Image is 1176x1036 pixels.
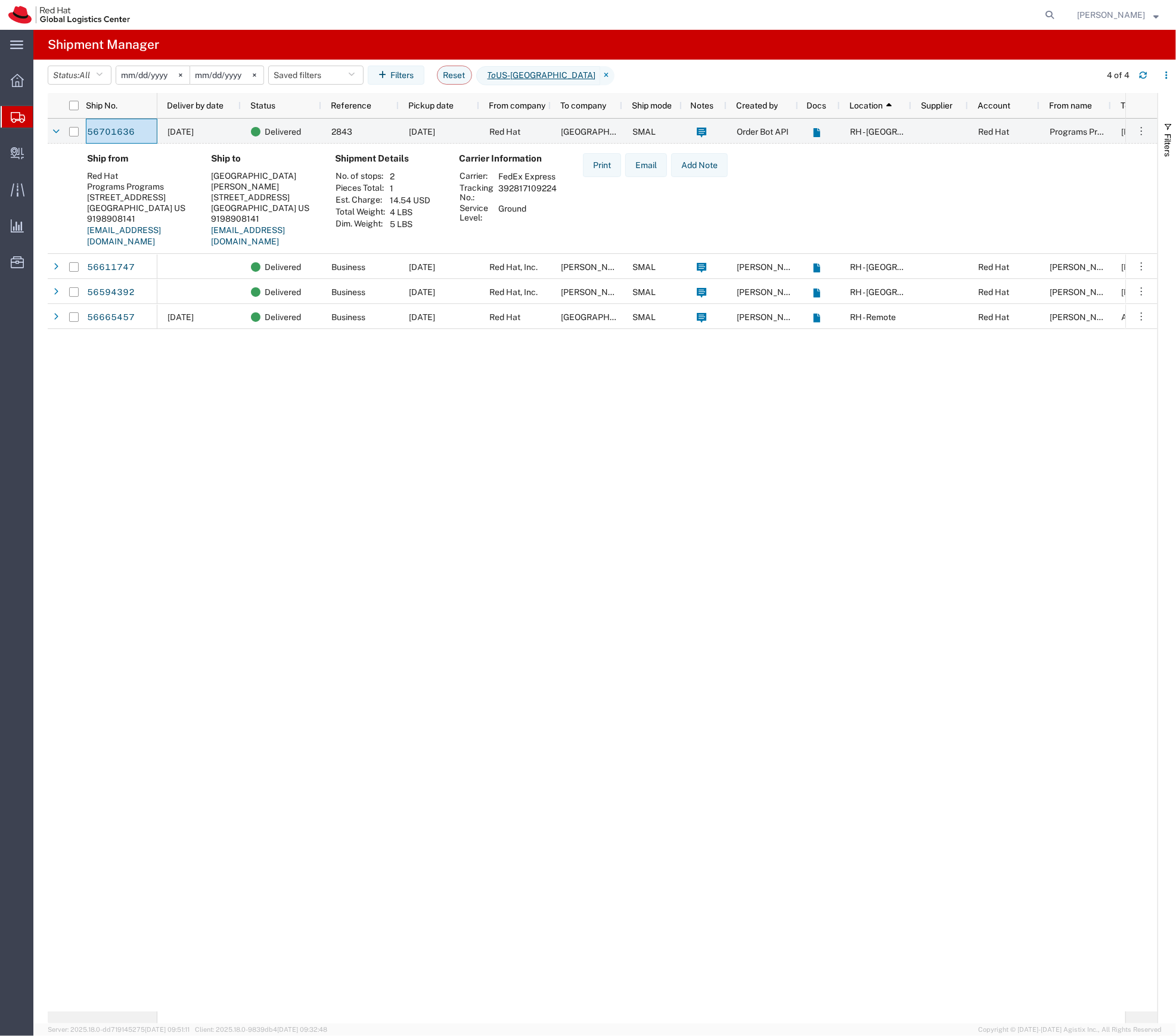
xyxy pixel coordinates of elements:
th: Carrier: [459,170,494,182]
button: Filters [368,66,424,85]
span: Red Hat [489,312,520,322]
span: Panashe GARAH [737,262,805,272]
th: Dim. Weight: [335,218,386,230]
td: 5 LBS [386,218,435,230]
div: Programs Programs [87,181,192,192]
td: 392817109224 [494,182,561,203]
span: 08/27/2025 [409,262,435,272]
span: Red Hat [978,312,1009,322]
span: SMAL [632,127,656,137]
span: Panashe GARAH [1050,262,1118,272]
th: Service Level: [459,203,494,223]
a: 56611747 [86,258,135,277]
span: 08/25/2025 [409,287,435,297]
div: 9198908141 [211,213,316,224]
span: RH - Raleigh [850,287,951,297]
span: To name [1121,101,1153,110]
span: Jim Aiken [561,287,629,297]
button: Saved filters [268,66,364,85]
button: Status:All [48,66,111,85]
h4: Carrier Information [459,153,554,164]
td: 14.54 USD [386,194,435,206]
span: Copyright © [DATE]-[DATE] Agistix Inc., All Rights Reserved [978,1025,1162,1035]
span: Docs [807,101,827,110]
span: Account [978,101,1010,110]
span: Order Bot API [737,127,789,137]
span: To US-NV [476,66,600,85]
span: Soojung Mansberger [1077,8,1145,21]
span: Red Hat [978,287,1009,297]
span: Delivered [265,305,301,330]
span: Timothy Coulter [561,262,629,272]
span: Business [331,287,365,297]
span: Filters [1163,134,1172,157]
span: Sue Flaherty [737,312,805,322]
span: 09/03/2025 [409,127,435,137]
th: Pieces Total: [335,182,386,194]
td: 4 LBS [386,206,435,218]
span: Programs Programs [1050,127,1127,137]
span: Kirk Newcross [737,287,805,297]
span: SMAL [632,287,656,297]
th: Tracking No.: [459,182,494,203]
td: 2 [386,170,435,182]
span: From name [1049,101,1092,110]
span: Created by [736,101,778,110]
span: To company [560,101,606,110]
div: [GEOGRAPHIC_DATA] US [87,203,192,213]
button: Add Note [671,153,728,177]
div: 9198908141 [87,213,192,224]
span: Business [331,312,365,322]
a: 56701636 [86,123,135,142]
div: [STREET_ADDRESS] [87,192,192,203]
a: [EMAIL_ADDRESS][DOMAIN_NAME] [211,225,285,247]
button: [PERSON_NAME] [1076,8,1159,22]
span: SMAL [632,262,656,272]
a: 56665457 [86,308,135,327]
span: Red Hat [978,262,1009,272]
button: Email [625,153,667,177]
a: [EMAIL_ADDRESS][DOMAIN_NAME] [87,225,161,247]
span: Supplier [921,101,952,110]
span: From company [489,101,545,110]
input: Not set [116,66,190,84]
span: Deliver by date [167,101,224,110]
div: [STREET_ADDRESS] [211,192,316,203]
td: Ground [494,203,561,223]
span: Sue Flaherty [1050,312,1118,322]
span: Ship No. [86,101,117,110]
div: 4 of 4 [1107,69,1130,82]
button: Print [583,153,621,177]
div: [GEOGRAPHIC_DATA] US [211,203,316,213]
td: FedEx Express [494,170,561,182]
span: Panashe GARAH [1050,287,1118,297]
h4: Shipment Details [335,153,440,164]
span: Red Hat [489,127,520,137]
th: Total Weight: [335,206,386,218]
a: 56594392 [86,283,135,302]
span: Durango Casino & Resort [561,127,646,137]
span: Pickup date [408,101,454,110]
img: logo [8,6,130,24]
i: To [488,69,497,82]
span: 08/29/2025 [409,312,435,322]
span: Client: 2025.18.0-9839db4 [195,1026,327,1033]
input: Not set [190,66,263,84]
h4: Ship from [87,153,192,164]
span: [DATE] 09:51:11 [145,1026,190,1033]
h4: Shipment Manager [48,30,159,60]
span: Red Hat [978,127,1009,137]
span: [DATE] 09:32:48 [277,1026,327,1033]
span: Red Rock Ballroom at Red Rock Resort [561,312,743,322]
span: Location [849,101,883,110]
span: Status [250,101,275,110]
span: Delivered [265,280,301,305]
span: 2843 [331,127,352,137]
th: No. of stops: [335,170,386,182]
span: RH - Raleigh [850,262,951,272]
span: Delivered [265,255,301,280]
button: Reset [437,66,472,85]
span: 09/08/2025 [167,127,194,137]
div: [GEOGRAPHIC_DATA] [211,170,316,181]
span: 09/04/2025 [167,312,194,322]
